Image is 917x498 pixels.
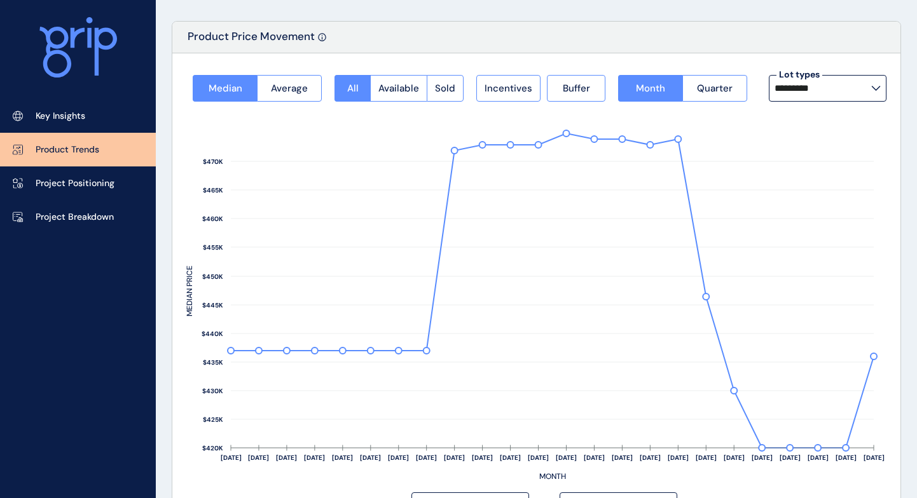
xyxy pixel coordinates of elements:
[472,454,493,462] text: [DATE]
[476,75,541,102] button: Incentives
[584,454,605,462] text: [DATE]
[547,75,605,102] button: Buffer
[188,29,315,53] p: Product Price Movement
[539,471,566,481] text: MONTH
[864,454,885,462] text: [DATE]
[697,82,733,95] span: Quarter
[36,211,114,224] p: Project Breakdown
[304,454,325,462] text: [DATE]
[203,243,223,252] text: $455K
[696,454,717,462] text: [DATE]
[528,454,549,462] text: [DATE]
[193,75,257,102] button: Median
[257,75,322,102] button: Average
[36,144,99,156] p: Product Trends
[202,273,223,281] text: $450K
[202,330,223,338] text: $440K
[612,454,633,462] text: [DATE]
[334,75,370,102] button: All
[668,454,689,462] text: [DATE]
[202,387,223,395] text: $430K
[776,69,822,81] label: Lot types
[618,75,682,102] button: Month
[203,415,223,424] text: $425K
[360,454,381,462] text: [DATE]
[378,82,419,95] span: Available
[444,454,465,462] text: [DATE]
[271,82,308,95] span: Average
[563,82,590,95] span: Buffer
[209,82,242,95] span: Median
[416,454,437,462] text: [DATE]
[636,82,665,95] span: Month
[203,158,223,166] text: $470K
[500,454,521,462] text: [DATE]
[36,110,85,123] p: Key Insights
[752,454,773,462] text: [DATE]
[427,75,464,102] button: Sold
[370,75,427,102] button: Available
[556,454,577,462] text: [DATE]
[388,454,409,462] text: [DATE]
[202,444,223,452] text: $420K
[724,454,745,462] text: [DATE]
[347,82,359,95] span: All
[485,82,532,95] span: Incentives
[640,454,661,462] text: [DATE]
[435,82,455,95] span: Sold
[682,75,747,102] button: Quarter
[203,186,223,194] text: $465K
[36,177,114,190] p: Project Positioning
[184,266,195,316] text: MEDIAN PRICE
[202,215,223,223] text: $460K
[203,358,223,367] text: $435K
[808,454,829,462] text: [DATE]
[202,301,223,309] text: $445K
[836,454,857,462] text: [DATE]
[780,454,801,462] text: [DATE]
[332,454,353,462] text: [DATE]
[221,454,242,462] text: [DATE]
[248,454,269,462] text: [DATE]
[276,454,297,462] text: [DATE]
